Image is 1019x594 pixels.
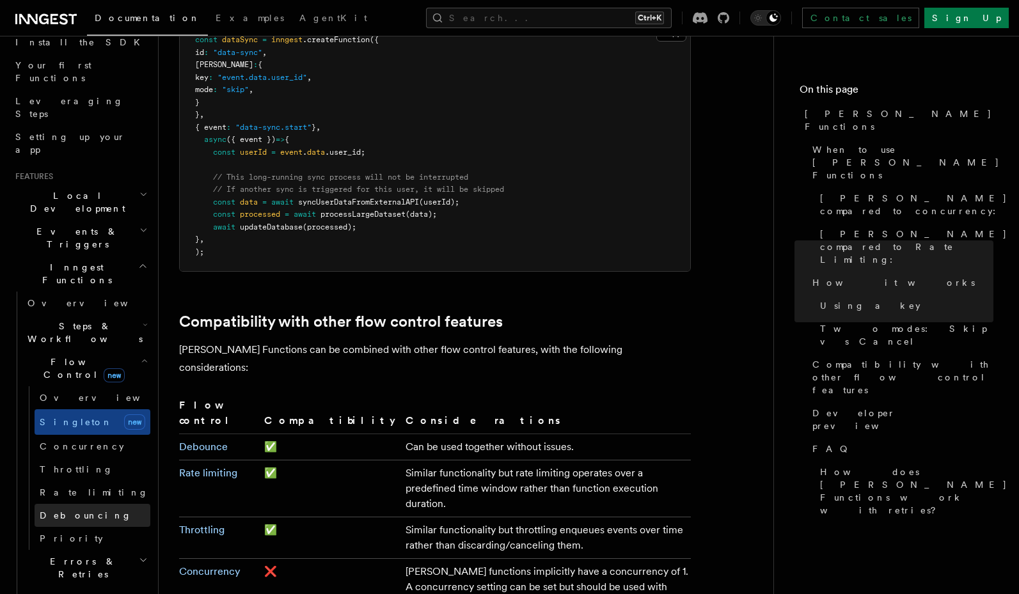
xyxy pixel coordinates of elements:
[406,210,437,219] span: (data);
[10,189,139,215] span: Local Development
[807,437,993,460] a: FAQ
[820,299,920,312] span: Using a key
[35,458,150,481] a: Throttling
[22,315,150,350] button: Steps & Workflows
[262,48,267,57] span: ,
[807,353,993,402] a: Compatibility with other flow control features
[258,60,262,69] span: {
[807,138,993,187] a: When to use [PERSON_NAME] Functions
[276,135,285,144] span: =>
[285,135,289,144] span: {
[800,102,993,138] a: [PERSON_NAME] Functions
[815,187,993,223] a: [PERSON_NAME] compared to concurrency:
[179,397,259,434] th: Flow control
[800,82,993,102] h4: On this page
[10,261,138,286] span: Inngest Functions
[22,386,150,550] div: Flow Controlnew
[924,8,1009,28] a: Sign Up
[179,565,241,577] a: Concurrency
[213,185,504,194] span: // If another sync is triggered for this user, it will be skipped
[750,10,781,26] button: Toggle dark mode
[820,228,1007,266] span: [PERSON_NAME] compared to Rate Limiting:
[10,225,139,251] span: Events & Triggers
[40,533,103,543] span: Priority
[213,173,468,182] span: // This long-running sync process will not be interrupted
[217,73,307,82] span: "event.data.user_id"
[316,123,320,132] span: ,
[815,460,993,522] a: How does [PERSON_NAME] Functions work with retries?
[15,60,91,83] span: Your first Functions
[298,198,419,207] span: syncUserDataFromExternalAPI
[240,148,267,157] span: userId
[400,460,691,517] td: Similar functionality but rate limiting operates over a predefined time window rather than functi...
[95,13,200,23] span: Documentation
[815,223,993,271] a: [PERSON_NAME] compared to Rate Limiting:
[419,198,459,207] span: (userId);
[815,294,993,317] a: Using a key
[10,220,150,256] button: Events & Triggers
[259,397,400,434] th: Compatibility
[249,85,253,94] span: ,
[303,223,356,231] span: (processed);
[303,35,370,44] span: .createFunction
[195,235,200,244] span: }
[253,60,258,69] span: :
[812,407,993,432] span: Developer preview
[216,13,284,23] span: Examples
[35,435,150,458] a: Concurrency
[635,12,664,24] kbd: Ctrl+K
[307,73,312,82] span: ,
[104,368,125,382] span: new
[259,460,400,517] td: ✅
[40,417,113,427] span: Singleton
[87,4,208,36] a: Documentation
[812,143,1000,182] span: When to use [PERSON_NAME] Functions
[10,31,150,54] a: Install the SDK
[35,504,150,527] a: Debouncing
[280,148,303,157] span: event
[292,4,375,35] a: AgentKit
[213,48,262,57] span: "data-sync"
[195,85,213,94] span: mode
[22,320,143,345] span: Steps & Workflows
[10,171,53,182] span: Features
[204,48,209,57] span: :
[222,35,258,44] span: dataSync
[262,35,267,44] span: =
[15,96,123,119] span: Leveraging Steps
[226,135,276,144] span: ({ event })
[124,414,145,430] span: new
[807,271,993,294] a: How it works
[208,4,292,35] a: Examples
[235,123,312,132] span: "data-sync.start"
[15,37,148,47] span: Install the SDK
[200,110,204,119] span: ,
[271,148,276,157] span: =
[271,35,303,44] span: inngest
[370,35,379,44] span: ({
[294,210,316,219] span: await
[28,298,159,308] span: Overview
[195,73,209,82] span: key
[400,517,691,559] td: Similar functionality but throttling enqueues events over time rather than discarding/canceling t...
[213,198,235,207] span: const
[40,487,148,497] span: Rate limiting
[213,210,235,219] span: const
[240,210,280,219] span: processed
[815,317,993,353] a: Two modes: Skip vs Cancel
[325,148,365,157] span: .user_id;
[195,98,200,107] span: }
[22,550,150,586] button: Errors & Retries
[209,73,213,82] span: :
[213,148,235,157] span: const
[805,107,993,133] span: [PERSON_NAME] Functions
[259,517,400,559] td: ✅
[807,402,993,437] a: Developer preview
[40,441,124,451] span: Concurrency
[35,386,150,409] a: Overview
[195,123,226,132] span: { event
[195,110,200,119] span: }
[820,322,993,348] span: Two modes: Skip vs Cancel
[10,125,150,161] a: Setting up your app
[285,210,289,219] span: =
